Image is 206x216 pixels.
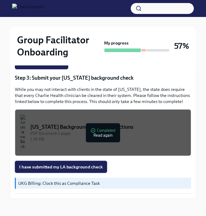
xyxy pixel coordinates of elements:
strong: My progress [104,40,129,46]
p: UKG Billing: Clock this as Compliance Task [18,180,189,186]
h2: Group Facilitator Onboarding [17,34,102,58]
span: I have submitted my LA background check [19,164,103,170]
div: [US_STATE] Background Check Instructions [30,123,186,131]
p: Step 3: Submit your [US_STATE] background check [15,74,191,81]
div: 1.39 MB [30,136,186,142]
img: Louisiana Background Check Instructions [20,115,25,151]
h3: 57% [174,41,189,52]
img: CharlieHealth [12,4,44,13]
button: [US_STATE] Background Check InstructionsPDF Document•3 pages1.39 MBCompletedRead again [15,109,191,156]
p: While you may not interact with clients in the state of [US_STATE], the state does require that e... [15,86,191,105]
button: I have submitted my LA background check [15,161,107,173]
div: PDF Document • 3 pages [30,131,186,136]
